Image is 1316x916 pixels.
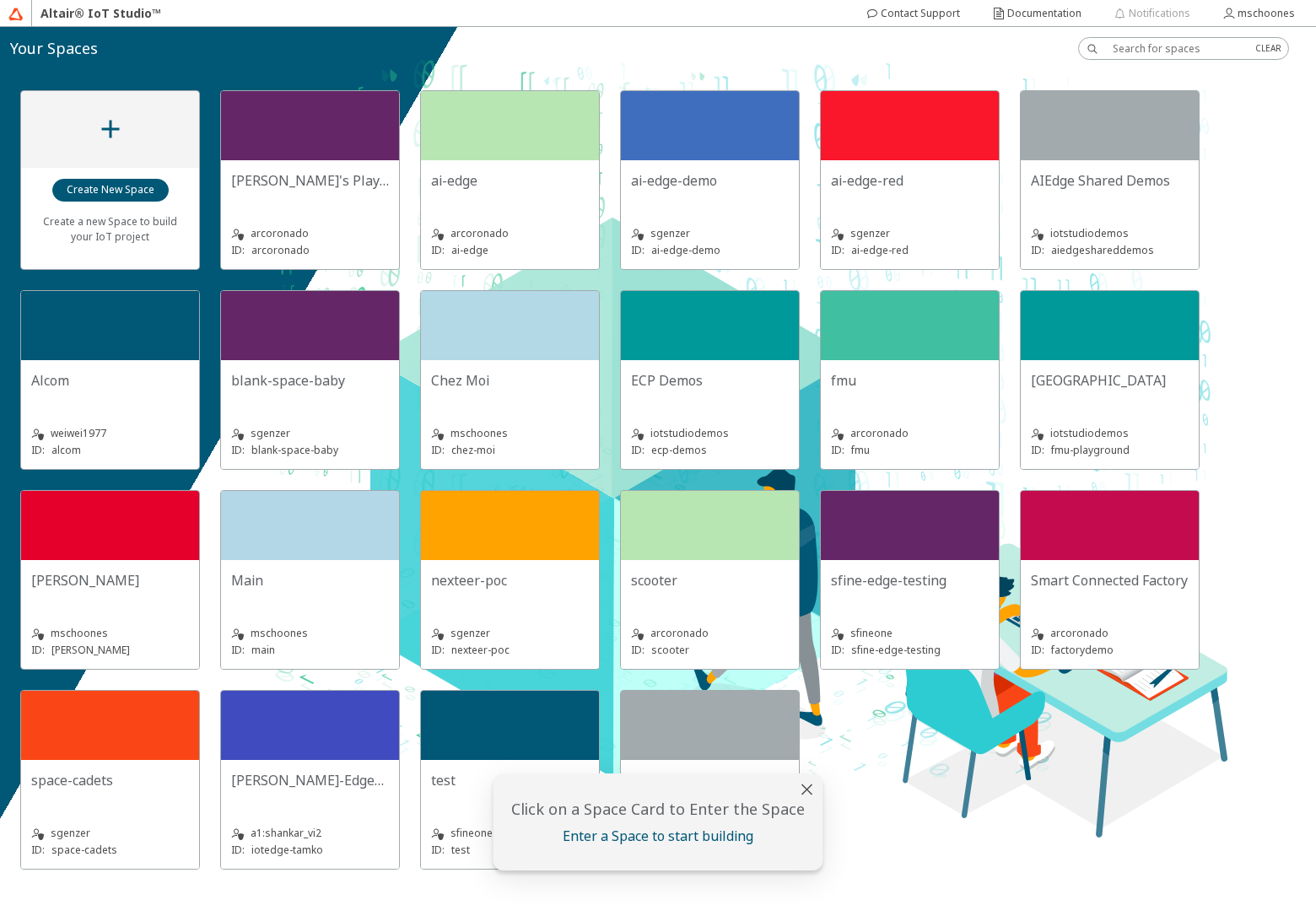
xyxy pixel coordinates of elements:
[631,225,789,242] unity-typography: sgenzer
[831,370,989,391] unity-typography: fmu
[831,643,844,657] p: ID:
[631,370,789,391] unity-typography: ECP Demos
[1031,370,1189,391] unity-typography: [GEOGRAPHIC_DATA]
[431,443,445,457] p: ID:
[231,243,245,257] p: ID:
[51,843,117,857] p: space-cadets
[31,370,189,391] unity-typography: Alcom
[231,770,389,790] unity-typography: [PERSON_NAME]-EdgeApps
[431,843,445,857] p: ID:
[631,643,645,657] p: ID:
[651,443,707,457] p: ecp-demos
[431,570,589,590] unity-typography: nexteer-poc
[231,825,389,842] unity-typography: a1:shankar_vi2
[51,443,81,457] p: alcom
[831,570,989,590] unity-typography: sfine-edge-testing
[431,425,589,442] unity-typography: mschoones
[851,243,909,257] p: ai-edge-red
[51,643,130,657] p: [PERSON_NAME]
[631,243,645,257] p: ID:
[1031,425,1189,442] unity-typography: iotstudiodemos
[831,170,989,191] unity-typography: ai-edge-red
[31,425,189,442] unity-typography: weiwei1977
[831,425,989,442] unity-typography: arcoronado
[31,770,189,790] unity-typography: space-cadets
[231,170,389,191] unity-typography: [PERSON_NAME]'s Playground
[851,643,941,657] p: sfine-edge-testing
[31,843,45,857] p: ID:
[1031,243,1044,257] p: ID:
[1031,443,1044,457] p: ID:
[651,643,689,657] p: scooter
[431,625,589,642] unity-typography: sgenzer
[231,425,389,442] unity-typography: sgenzer
[431,370,589,391] unity-typography: Chez Moi
[231,570,389,590] unity-typography: Main
[31,825,189,842] unity-typography: sgenzer
[831,625,989,642] unity-typography: sfineone
[251,643,275,657] p: main
[431,170,589,191] unity-typography: ai-edge
[851,443,870,457] p: fmu
[831,243,844,257] p: ID:
[31,570,189,590] unity-typography: [PERSON_NAME]
[31,202,189,254] unity-typography: Create a new Space to build your IoT project
[1051,443,1130,457] p: fmu-playground
[451,443,495,457] p: chez-moi
[231,370,389,391] unity-typography: blank-space-baby
[31,625,189,642] unity-typography: mschoones
[31,443,45,457] p: ID:
[431,825,589,842] unity-typography: sfineone
[504,798,813,821] unity-typography: Click on a Space Card to Enter the Space
[431,243,445,257] p: ID:
[451,843,470,857] p: test
[1031,570,1189,590] unity-typography: Smart Connected Factory
[451,243,488,257] p: ai-edge
[31,643,45,657] p: ID:
[231,225,389,242] unity-typography: arcoronado
[1031,643,1044,657] p: ID:
[504,826,813,846] unity-typography: Enter a Space to start building
[831,225,989,242] unity-typography: sgenzer
[251,243,310,257] p: arcoronado
[631,443,645,457] p: ID:
[1031,625,1189,642] unity-typography: arcoronado
[431,225,589,242] unity-typography: arcoronado
[251,443,338,457] p: blank-space-baby
[831,443,844,457] p: ID:
[231,843,245,857] p: ID:
[1051,243,1154,257] p: aiedgeshareddemos
[631,770,789,790] unity-typography: Vulcan Cars
[1031,225,1189,242] unity-typography: iotstudiodemos
[231,625,389,642] unity-typography: mschoones
[431,770,589,790] unity-typography: test
[231,643,245,657] p: ID:
[651,243,720,257] p: ai-edge-demo
[231,443,245,457] p: ID:
[1031,170,1189,191] unity-typography: AIEdge Shared Demos
[631,425,789,442] unity-typography: iotstudiodemos
[251,843,323,857] p: iotedge-tamko
[431,643,445,657] p: ID:
[451,643,510,657] p: nexteer-poc
[631,625,789,642] unity-typography: arcoronado
[1051,643,1114,657] p: factorydemo
[631,570,789,590] unity-typography: scooter
[631,170,789,191] unity-typography: ai-edge-demo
